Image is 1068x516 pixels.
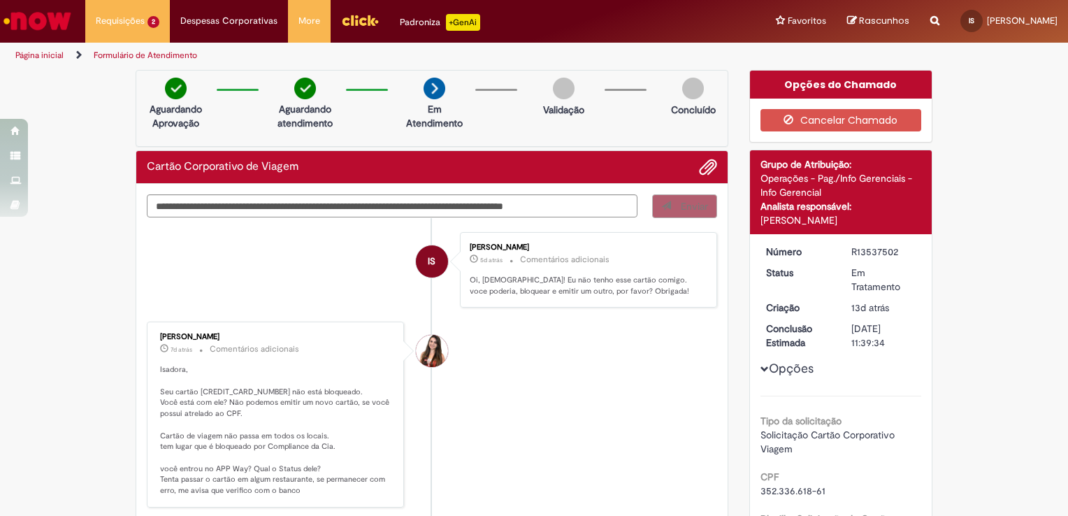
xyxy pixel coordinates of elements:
[428,245,435,278] span: IS
[171,345,192,354] time: 22/09/2025 12:08:31
[210,343,299,355] small: Comentários adicionais
[788,14,826,28] span: Favoritos
[480,256,503,264] span: 5d atrás
[160,364,393,496] p: Isadora, Seu cartão [CREDIT_CARD_NUMBER] não está bloqueado. Você está com ele? Não podemos emiti...
[760,171,922,199] div: Operações - Pag./Info Gerenciais - Info Gerencial
[756,266,842,280] dt: Status
[1,7,73,35] img: ServiceNow
[171,345,192,354] span: 7d atrás
[760,213,922,227] div: [PERSON_NAME]
[147,194,637,218] textarea: Digite sua mensagem aqui...
[96,14,145,28] span: Requisições
[760,415,842,427] b: Tipo da solicitação
[520,254,609,266] small: Comentários adicionais
[180,14,277,28] span: Despesas Corporativas
[851,245,916,259] div: R13537502
[756,322,842,350] dt: Conclusão Estimada
[987,15,1058,27] span: [PERSON_NAME]
[756,301,842,315] dt: Criação
[165,78,187,99] img: check-circle-green.png
[15,50,64,61] a: Página inicial
[480,256,503,264] time: 24/09/2025 09:17:27
[760,429,897,455] span: Solicitação Cartão Corporativo Viagem
[400,14,480,31] div: Padroniza
[147,16,159,28] span: 2
[851,301,889,314] time: 15/09/2025 19:16:09
[294,78,316,99] img: check-circle-green.png
[142,102,210,130] p: Aguardando Aprovação
[341,10,379,31] img: click_logo_yellow_360x200.png
[543,103,584,117] p: Validação
[859,14,909,27] span: Rascunhos
[416,245,448,278] div: Isadora Archilha Souza
[851,322,916,350] div: [DATE] 11:39:34
[851,301,889,314] span: 13d atrás
[851,301,916,315] div: 15/09/2025 19:16:09
[160,333,393,341] div: [PERSON_NAME]
[271,102,339,130] p: Aguardando atendimento
[699,158,717,176] button: Adicionar anexos
[470,275,702,296] p: Oi, [DEMOGRAPHIC_DATA]! Eu não tenho esse cartão comigo. voce poderia, bloquear e emitir um outro...
[553,78,575,99] img: img-circle-grey.png
[400,102,468,130] p: Em Atendimento
[671,103,716,117] p: Concluído
[424,78,445,99] img: arrow-next.png
[760,471,779,483] b: CPF
[682,78,704,99] img: img-circle-grey.png
[470,243,702,252] div: [PERSON_NAME]
[750,71,932,99] div: Opções do Chamado
[847,15,909,28] a: Rascunhos
[851,266,916,294] div: Em Tratamento
[147,161,298,173] h2: Cartão Corporativo de Viagem Histórico de tíquete
[969,16,974,25] span: IS
[760,199,922,213] div: Analista responsável:
[760,485,825,497] span: 352.336.618-61
[94,50,197,61] a: Formulário de Atendimento
[760,157,922,171] div: Grupo de Atribuição:
[416,335,448,367] div: Thais Dos Santos
[298,14,320,28] span: More
[760,109,922,131] button: Cancelar Chamado
[10,43,702,69] ul: Trilhas de página
[446,14,480,31] p: +GenAi
[756,245,842,259] dt: Número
